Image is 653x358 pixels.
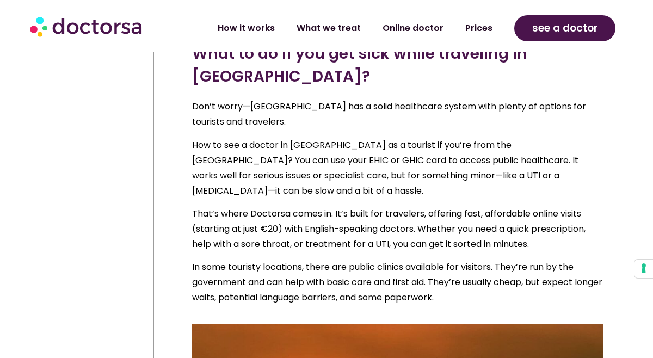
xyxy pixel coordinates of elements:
[176,16,503,41] nav: Menu
[192,206,603,252] p: That’s where Doctorsa comes in. It’s built for travelers, offering fast, affordable online visits...
[514,15,615,41] a: see a doctor
[286,16,372,41] a: What we treat
[192,99,603,129] p: Don’t worry—[GEOGRAPHIC_DATA] has a solid healthcare system with plenty of options for tourists a...
[372,16,454,41] a: Online doctor
[192,42,603,88] h3: What to do if you get sick while traveling in [GEOGRAPHIC_DATA]?
[192,138,603,199] p: How to see a doctor in [GEOGRAPHIC_DATA] as a tourist if you’re from the [GEOGRAPHIC_DATA]? You c...
[634,260,653,278] button: Your consent preferences for tracking technologies
[207,16,286,41] a: How it works
[532,20,598,37] span: see a doctor
[454,16,503,41] a: Prices
[192,260,603,305] p: In some touristy locations, there are public clinics available for visitors. They’re run by the g...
